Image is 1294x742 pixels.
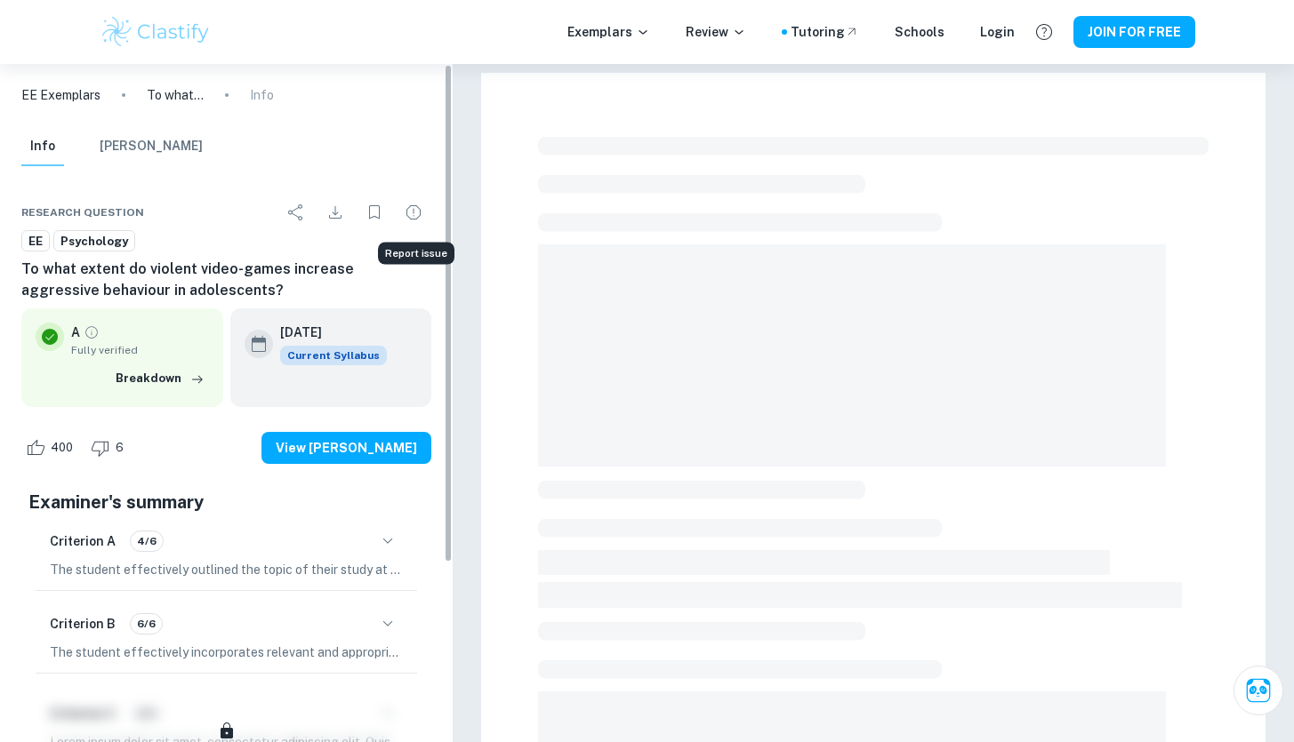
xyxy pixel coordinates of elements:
[147,85,204,105] p: To what extent do violent video-games increase aggressive behaviour in adolescents?
[21,230,50,252] a: EE
[100,127,203,166] button: [PERSON_NAME]
[21,85,100,105] a: EE Exemplars
[50,560,403,579] p: The student effectively outlined the topic of their study at the beginning of the essay, demonstr...
[261,432,431,464] button: View [PERSON_NAME]
[396,195,431,230] div: Report issue
[250,85,274,105] p: Info
[22,233,49,251] span: EE
[686,22,746,42] p: Review
[21,259,431,301] h6: To what extent do violent video-games increase aggressive behaviour in adolescents?
[111,365,209,392] button: Breakdown
[54,233,134,251] span: Psychology
[278,195,314,230] div: Share
[106,439,133,457] span: 6
[280,346,387,365] div: This exemplar is based on the current syllabus. Feel free to refer to it for inspiration/ideas wh...
[21,127,64,166] button: Info
[567,22,650,42] p: Exemplars
[1234,666,1283,715] button: Ask Clai
[100,14,213,50] img: Clastify logo
[895,22,944,42] a: Schools
[280,346,387,365] span: Current Syllabus
[317,195,353,230] div: Download
[280,323,373,342] h6: [DATE]
[50,614,116,634] h6: Criterion B
[1073,16,1195,48] button: JOIN FOR FREE
[378,243,454,265] div: Report issue
[357,195,392,230] div: Bookmark
[71,342,209,358] span: Fully verified
[131,616,162,632] span: 6/6
[84,324,100,340] a: Grade fully verified
[86,434,133,462] div: Dislike
[50,642,403,662] p: The student effectively incorporates relevant and appropriate source material in their essay, foc...
[53,230,135,252] a: Psychology
[71,323,80,342] p: A
[50,531,116,551] h6: Criterion A
[21,204,144,220] span: Research question
[21,434,83,462] div: Like
[791,22,859,42] a: Tutoring
[131,533,163,549] span: 4/6
[41,439,83,457] span: 400
[980,22,1015,42] a: Login
[1029,17,1059,47] button: Help and Feedback
[28,489,424,515] h5: Examiner's summary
